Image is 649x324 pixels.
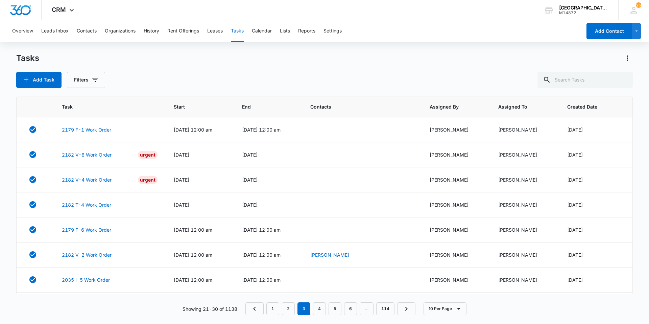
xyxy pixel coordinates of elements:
span: Assigned To [498,103,541,110]
div: [PERSON_NAME] [498,126,551,133]
a: Previous Page [245,302,264,315]
a: 2035 I-5 Work Order [62,276,110,283]
button: Leads Inbox [41,20,69,42]
span: [DATE] [567,252,583,258]
a: 2182 V-2 Work Order [62,251,112,258]
em: 3 [297,302,310,315]
div: account name [559,5,608,10]
p: Showing 21-30 of 1138 [183,305,237,313]
span: [DATE] [567,227,583,233]
button: Reports [298,20,315,42]
span: [DATE] 12:00 am [174,252,212,258]
span: CRM [52,6,66,13]
a: Page 114 [376,302,394,315]
a: [PERSON_NAME] [310,252,349,258]
button: Add Task [16,72,62,88]
span: [DATE] [567,152,583,158]
a: Page 6 [344,302,357,315]
button: Organizations [105,20,136,42]
div: [PERSON_NAME] [430,176,482,183]
span: [DATE] 12:00 am [174,277,212,283]
a: Next Page [397,302,415,315]
a: Page 2 [282,302,295,315]
div: [PERSON_NAME] [498,276,551,283]
div: [PERSON_NAME] [430,226,482,233]
span: End [242,103,284,110]
div: [PERSON_NAME] [430,251,482,258]
span: [DATE] 12:00 am [174,127,212,133]
div: Urgent [138,176,158,184]
span: [DATE] [567,202,583,208]
button: Leases [207,20,223,42]
button: Add Contact [586,23,632,39]
span: [DATE] [174,152,189,158]
span: Created Date [567,103,612,110]
button: Rent Offerings [167,20,199,42]
h1: Tasks [16,53,39,63]
button: Overview [12,20,33,42]
span: [DATE] [567,177,583,183]
button: Contacts [77,20,97,42]
div: Urgent [138,151,158,159]
span: Task [62,103,148,110]
input: Search Tasks [537,72,633,88]
button: Lists [280,20,290,42]
span: Start [174,103,216,110]
div: [PERSON_NAME] [430,126,482,133]
a: Page 4 [313,302,326,315]
div: [PERSON_NAME] [430,276,482,283]
div: [PERSON_NAME] [498,251,551,258]
a: Page 1 [266,302,279,315]
span: [DATE] 12:00 am [242,277,281,283]
span: [DATE] 12:00 am [242,227,281,233]
a: 2182 V-6 Work Order [62,151,112,158]
span: [DATE] [174,177,189,183]
span: [DATE] [174,202,189,208]
span: 25 [636,2,641,8]
nav: Pagination [245,302,415,315]
span: [DATE] [242,202,258,208]
span: [DATE] 12:00 am [242,127,281,133]
span: [DATE] 12:00 am [174,227,212,233]
a: 2182 V-4 Work Order [62,176,112,183]
div: [PERSON_NAME] [430,151,482,158]
div: [PERSON_NAME] [498,176,551,183]
button: Settings [323,20,342,42]
span: [DATE] [567,277,583,283]
button: History [144,20,159,42]
div: account id [559,10,608,15]
button: 10 Per Page [424,302,466,315]
span: [DATE] 12:00 am [242,252,281,258]
div: [PERSON_NAME] [430,201,482,208]
button: Tasks [231,20,244,42]
button: Filters [67,72,105,88]
a: Page 5 [329,302,341,315]
span: [DATE] [242,177,258,183]
div: [PERSON_NAME] [498,226,551,233]
button: Actions [622,53,633,64]
span: Assigned By [430,103,473,110]
a: 2179 F-1 Work Order [62,126,111,133]
a: 2179 F-6 Work Order [62,226,111,233]
div: [PERSON_NAME] [498,151,551,158]
div: notifications count [636,2,641,8]
a: 2182 T-4 Work Order [62,201,111,208]
div: [PERSON_NAME] [498,201,551,208]
span: Contacts [310,103,403,110]
span: [DATE] [567,127,583,133]
button: Calendar [252,20,272,42]
span: [DATE] [242,152,258,158]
